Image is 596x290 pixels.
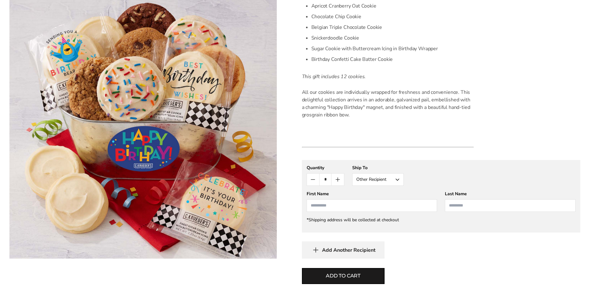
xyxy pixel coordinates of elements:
li: Apricot Cranberry Oat Cookie [311,1,474,11]
div: *Shipping address will be collected at checkout [307,217,576,223]
span: Add Another Recipient [322,247,375,253]
div: Quantity [307,165,344,171]
button: Add Another Recipient [302,241,385,259]
input: Last Name [445,199,576,212]
li: Sugar Cookie with Buttercream Icing in Birthday Wrapper [311,43,474,54]
span: Add to cart [326,272,360,280]
button: Add to cart [302,268,385,284]
button: Count minus [307,174,319,185]
li: Chocolate Chip Cookie [311,11,474,22]
div: First Name [307,191,437,197]
li: Snickerdoodle Cookie [311,33,474,43]
input: Quantity [319,174,331,185]
button: Count plus [331,174,344,185]
div: Last Name [445,191,576,197]
input: First Name [307,199,437,212]
gfm-form: New recipient [302,160,580,233]
button: Other Recipient [352,173,404,186]
li: Birthday Confetti Cake Batter Cookie [311,54,474,65]
li: Belgian Triple Chocolate Cookie [311,22,474,33]
p: All our cookies are individually wrapped for freshness and convenience. This delightful collectio... [302,89,474,119]
em: This gift includes 12 cookies. [302,73,366,80]
iframe: Sign Up via Text for Offers [5,266,65,285]
div: Ship To [352,165,404,171]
